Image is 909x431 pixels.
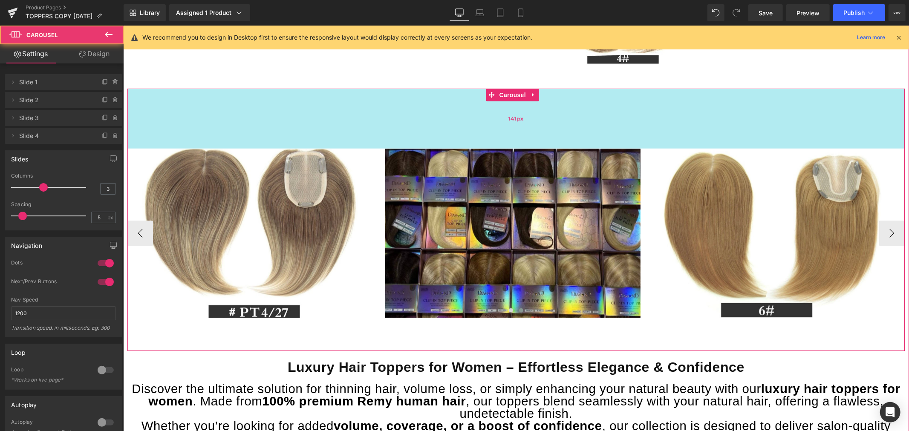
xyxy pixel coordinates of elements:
[11,344,26,356] div: Loop
[889,4,906,21] button: More
[11,278,89,287] div: Next/Prev Buttons
[854,32,889,43] a: Learn more
[490,4,511,21] a: Tablet
[385,89,401,98] span: 141px
[833,4,885,21] button: Publish
[176,9,243,17] div: Assigned 1 Product
[11,366,89,375] div: Loop
[139,368,343,382] b: 100% premium Remy human hair
[470,4,490,21] a: Laptop
[25,356,777,382] b: luxury hair toppers for women
[142,33,532,42] p: We recommend you to design in Desktop first to ensure the responsive layout would display correct...
[164,334,621,349] span: Luxury Hair Toppers for Women – Effortless Elegance & Confidence
[140,9,160,17] span: Library
[707,4,724,21] button: Undo
[728,4,745,21] button: Redo
[880,402,900,422] div: Open Intercom Messenger
[11,325,116,337] div: Transition speed. in miliseconds. Eg: 300
[11,173,116,179] div: Columns
[26,32,58,38] span: Carousel
[211,393,479,407] b: volume, coverage, or a boost of confidence
[124,4,166,21] a: New Library
[63,44,125,63] a: Design
[11,259,89,268] div: Dots
[796,9,820,17] span: Preview
[11,237,42,249] div: Navigation
[19,128,91,144] span: Slide 4
[26,4,124,11] a: Product Pages
[9,356,777,395] span: Discover the ultimate solution for thinning hair, volume loss, or simply enhancing your natural b...
[11,419,89,428] div: Autoplay
[107,215,115,220] span: px
[11,397,37,408] div: Autoplay
[11,297,116,303] div: Nav Speed
[511,4,531,21] a: Mobile
[11,201,116,207] div: Spacing
[759,9,773,17] span: Save
[786,4,830,21] a: Preview
[374,63,405,76] span: Carousel
[19,74,91,90] span: Slide 1
[26,13,92,20] span: TOPPERS COPY [DATE]
[19,110,91,126] span: Slide 3
[19,92,91,108] span: Slide 2
[11,151,28,163] div: Slides
[449,4,470,21] a: Desktop
[843,9,865,16] span: Publish
[405,63,416,76] a: Expand / Collapse
[11,377,88,383] div: *Works on live page*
